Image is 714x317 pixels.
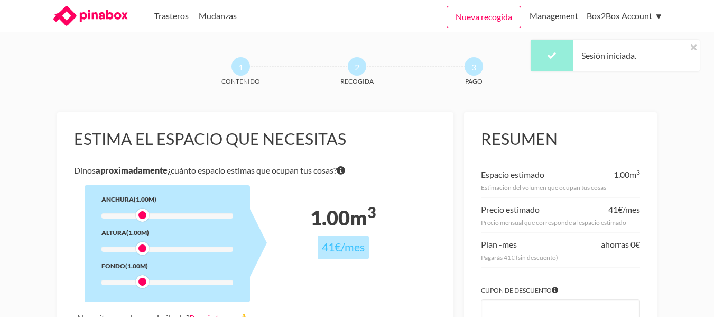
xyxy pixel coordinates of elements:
[636,168,640,176] sup: 3
[481,237,517,252] div: Plan -
[481,285,640,296] label: Cupon de descuento
[101,260,233,271] div: Fondo
[310,206,350,230] span: 1.00
[481,129,640,149] h3: Resumen
[608,204,623,214] span: 41€
[322,240,341,254] span: 41€
[447,6,521,28] a: Nueva recogida
[337,163,345,178] span: Si tienes dudas sobre volumen exacto de tus cosas no te preocupes porque nuestro equipo te dirá e...
[481,202,540,217] div: Precio estimado
[74,163,437,178] p: Dinos ¿cuánto espacio estimas que ocupan tus cosas?
[601,237,640,252] div: ahorras 0€
[134,195,156,203] span: (1.00m)
[552,285,558,296] span: Si tienes algún cupón introdúcelo para aplicar el descuento
[481,167,544,182] div: Espacio estimado
[125,262,148,270] span: (1.00m)
[629,169,640,179] span: m
[481,217,640,228] div: Precio mensual que corresponde al espacio estimado
[614,169,629,179] span: 1.00
[101,194,233,205] div: Anchura
[623,204,640,214] span: /mes
[435,76,513,87] span: Pago
[318,76,396,87] span: Recogida
[465,57,483,76] span: 3
[126,229,149,237] span: (1.00m)
[74,129,437,149] h3: Estima el espacio que necesitas
[367,203,376,221] sup: 3
[350,206,376,230] span: m
[202,76,280,87] span: Contenido
[502,239,517,249] span: mes
[481,252,640,263] div: Pagarás 41€ (sin descuento)
[573,40,645,71] div: Sesión iniciada.
[348,57,366,76] span: 2
[341,240,365,254] span: /mes
[96,165,168,175] b: aproximadamente
[101,227,233,238] div: Altura
[231,57,250,76] span: 1
[481,182,640,193] div: Estimación del volumen que ocupan tus cosas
